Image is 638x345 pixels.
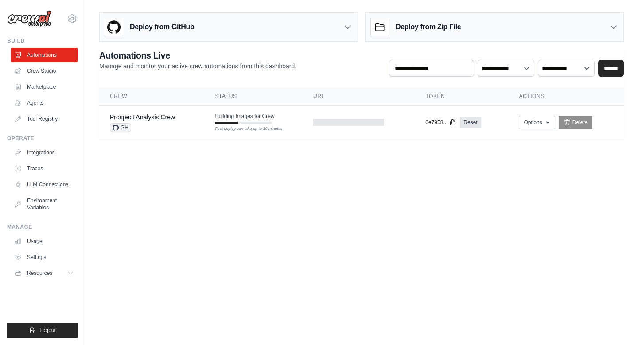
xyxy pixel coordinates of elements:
div: First deploy can take up to 10 minutes [215,126,272,132]
th: Token [415,87,508,106]
h2: Automations Live [99,49,296,62]
a: Marketplace [11,80,78,94]
th: URL [303,87,415,106]
div: Manage [7,223,78,231]
span: Building Images for Crew [215,113,274,120]
a: Tool Registry [11,112,78,126]
button: Resources [11,266,78,280]
a: Usage [11,234,78,248]
button: 0e7958... [425,119,456,126]
div: Operate [7,135,78,142]
span: Logout [39,327,56,334]
a: Settings [11,250,78,264]
a: Agents [11,96,78,110]
button: Options [519,116,555,129]
a: Delete [559,116,593,129]
div: Build [7,37,78,44]
a: LLM Connections [11,177,78,192]
a: Crew Studio [11,64,78,78]
img: Logo [7,10,51,27]
button: Logout [7,323,78,338]
th: Crew [99,87,204,106]
span: GH [110,123,131,132]
a: Environment Variables [11,193,78,215]
p: Manage and monitor your active crew automations from this dashboard. [99,62,296,71]
h3: Deploy from Zip File [396,22,461,32]
a: Automations [11,48,78,62]
th: Status [204,87,303,106]
a: Reset [460,117,481,128]
th: Actions [508,87,624,106]
a: Prospect Analysis Crew [110,114,175,121]
a: Integrations [11,145,78,160]
a: Traces [11,161,78,176]
img: GitHub Logo [105,18,123,36]
span: Resources [27,270,52,277]
h3: Deploy from GitHub [130,22,194,32]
